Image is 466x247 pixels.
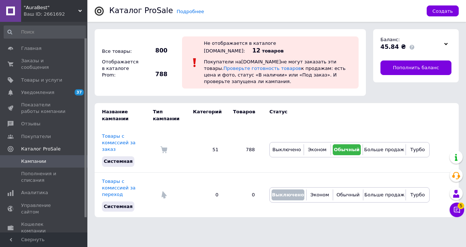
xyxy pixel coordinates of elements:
[100,46,140,56] div: Все товары:
[21,89,54,96] span: Уведомления
[272,147,301,152] span: Выключено
[104,158,133,164] span: Системная
[204,59,345,85] span: Покупатели на [DOMAIN_NAME] не могут заказать эти товары. к продажам: есть цена и фото, статус «В...
[380,43,406,50] span: 45.84 ₴
[75,89,84,95] span: 37
[104,204,133,209] span: Системная
[410,192,425,197] span: Турбо
[21,121,40,127] span: Отзывы
[365,189,404,200] button: Больше продаж
[335,189,361,200] button: Обычный
[21,58,67,71] span: Заказы и сообщения
[306,144,329,155] button: Эконом
[252,47,260,54] span: 12
[186,103,226,127] td: Категорий
[410,147,425,152] span: Турбо
[364,147,404,152] span: Больше продаж
[204,40,276,54] div: Не отображается в каталоге [DOMAIN_NAME]:
[262,103,430,127] td: Статус
[308,189,331,200] button: Эконом
[21,170,67,184] span: Пополнения и списания
[333,144,361,155] button: Обычный
[102,133,135,152] a: Товары с комиссией за заказ
[109,7,173,15] div: Каталог ProSale
[450,203,464,217] button: Чат с покупателем5
[24,11,87,17] div: Ваш ID: 2661692
[100,57,140,81] div: Отображается в каталоге Prom:
[142,47,167,55] span: 800
[458,203,464,209] span: 5
[334,147,360,152] span: Обычный
[142,70,167,78] span: 788
[272,192,304,197] span: Выключено
[272,144,302,155] button: Выключено
[21,45,42,52] span: Главная
[224,66,301,71] a: Проверьте готовность товаров
[24,4,78,11] span: "AuraBest"
[160,191,167,199] img: Комиссия за переход
[177,9,204,14] a: Подробнее
[262,48,284,54] span: товаров
[336,192,359,197] span: Обычный
[380,60,451,75] a: Пополнить баланс
[21,202,67,215] span: Управление сайтом
[153,103,186,127] td: Тип кампании
[21,77,62,83] span: Товары и услуги
[226,103,262,127] td: Товаров
[95,103,153,127] td: Название кампании
[21,133,51,140] span: Покупатели
[186,128,226,172] td: 51
[160,146,167,153] img: Комиссия за заказ
[380,37,400,42] span: Баланс:
[21,158,46,165] span: Кампании
[226,128,262,172] td: 788
[364,192,404,197] span: Больше продаж
[308,147,327,152] span: Эконом
[21,102,67,115] span: Показатели работы компании
[186,172,226,217] td: 0
[393,64,439,71] span: Пополнить баланс
[433,8,453,14] span: Создать
[311,192,329,197] span: Эконом
[21,221,67,234] span: Кошелек компании
[408,144,427,155] button: Турбо
[21,146,60,152] span: Каталог ProSale
[272,189,304,200] button: Выключено
[102,179,135,197] a: Товары с комиссией за переход
[365,144,404,155] button: Больше продаж
[427,5,459,16] button: Создать
[4,26,86,39] input: Поиск
[226,172,262,217] td: 0
[189,57,200,68] img: :exclamation:
[21,189,48,196] span: Аналитика
[408,189,427,200] button: Турбо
